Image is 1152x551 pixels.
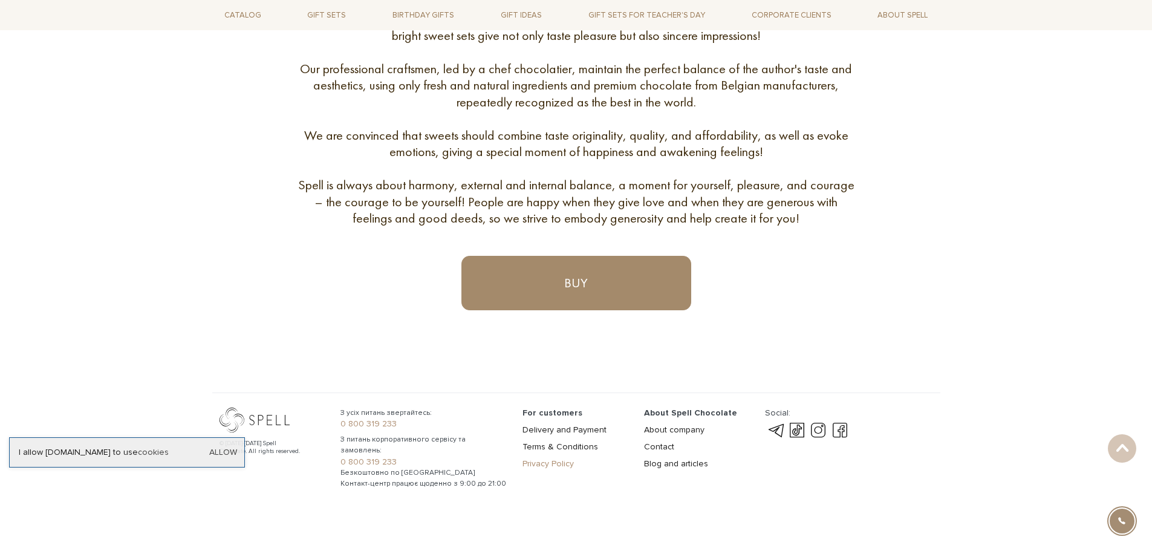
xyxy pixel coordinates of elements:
[138,447,169,457] a: cookies
[522,408,582,418] span: For customers
[340,434,508,456] span: З питань корпоративного сервісу та замовлень:
[340,408,508,419] span: З усіх питань звертайтесь:
[302,6,351,25] a: Gift sets
[765,423,786,438] a: telegram
[747,6,836,25] a: Corporate clients
[10,447,244,458] div: I allow [DOMAIN_NAME] to use
[340,457,508,468] a: 0 800 319 233
[808,423,828,438] a: instagram
[644,408,737,418] span: About Spell Chocolate
[584,5,710,25] a: Gift sets for Teacher's Day
[830,423,850,438] a: facebook
[220,440,301,455] div: © [DATE]-[DATE] Spell Chocolate. All rights reserved.
[644,458,708,469] a: Blog and articles
[522,425,607,435] a: Delivery and Payment
[461,256,691,310] a: Buy
[209,447,237,458] a: Allow
[388,6,459,25] a: Birthday gifts
[220,6,266,25] a: Catalog
[522,458,574,469] a: Privacy Policy
[765,408,850,419] div: Social:
[496,6,547,25] a: Gift ideas
[340,468,508,478] span: Безкоштовно по [GEOGRAPHIC_DATA]
[873,6,932,25] a: About Spell
[644,442,674,452] a: Contact
[644,425,705,435] a: About company
[787,423,807,438] a: tik-tok
[340,478,508,489] span: Контакт-центр працює щоденно з 9:00 до 21:00
[522,442,598,452] a: Terms & Conditions
[340,419,508,429] a: 0 800 319 233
